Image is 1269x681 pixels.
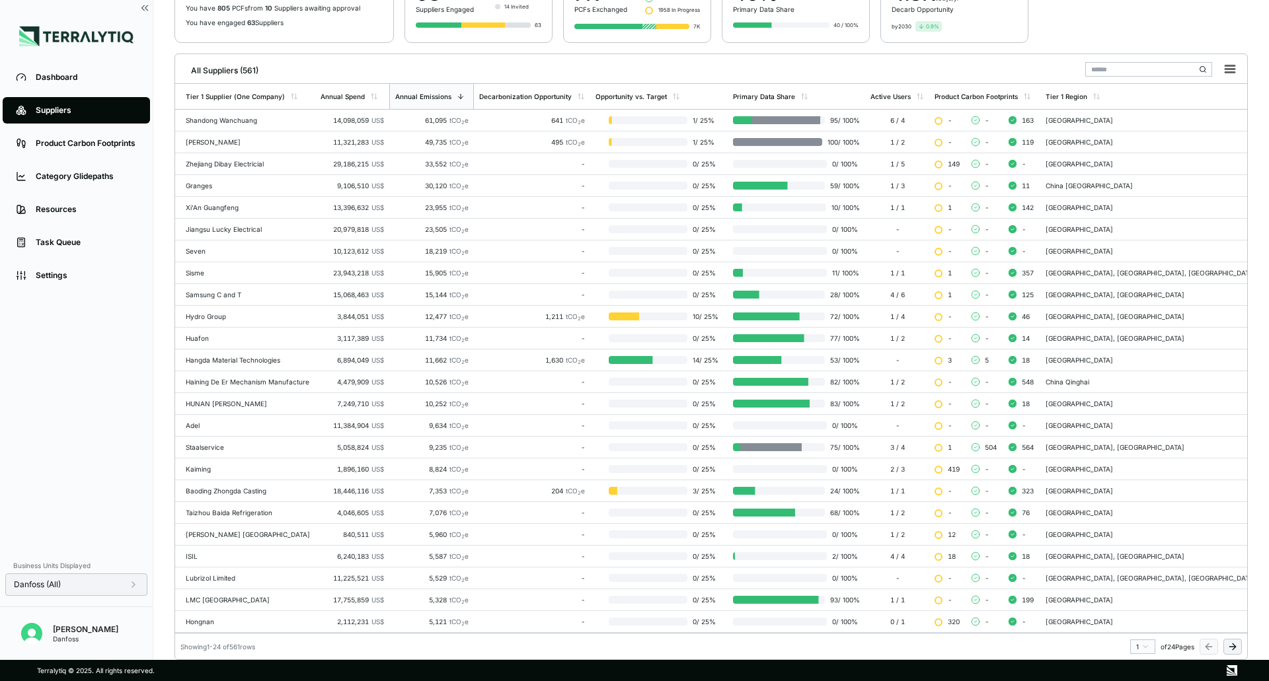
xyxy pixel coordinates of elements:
[1046,160,1257,168] div: [GEOGRAPHIC_DATA]
[371,378,384,386] span: US$
[1046,312,1257,320] div: [GEOGRAPHIC_DATA], [GEOGRAPHIC_DATA]
[733,5,794,13] div: Primary Data Share
[687,356,722,364] span: 14 / 25 %
[870,182,924,190] div: 1 / 3
[1046,269,1257,277] div: [GEOGRAPHIC_DATA], [GEOGRAPHIC_DATA], [GEOGRAPHIC_DATA]
[479,269,585,277] div: -
[948,312,952,320] span: -
[321,487,384,495] div: 18,446,116
[247,18,255,26] span: 63
[186,334,310,342] div: Huafon
[321,269,384,277] div: 23,943,218
[321,312,384,320] div: 3,844,051
[948,182,952,190] span: -
[985,225,989,233] span: -
[926,22,939,30] span: 0.9 %
[321,400,384,408] div: 7,249,710
[578,120,581,125] sub: 2
[186,92,285,100] div: Tier 1 Supplier (One Company)
[1046,400,1257,408] div: [GEOGRAPHIC_DATA]
[687,182,722,190] span: 0 / 25 %
[461,185,465,191] sub: 2
[16,618,48,649] button: Open user button
[395,487,469,495] div: 7,353
[479,203,585,211] div: -
[870,247,924,255] div: -
[825,291,860,299] span: 28 / 100 %
[321,138,384,146] div: 11,321,283
[395,269,469,277] div: 15,905
[395,378,469,386] div: 10,526
[687,465,722,473] span: 0 / 25 %
[371,269,384,277] span: US$
[461,490,465,496] sub: 2
[479,400,585,408] div: -
[186,356,310,364] div: Hangda Material Technologies
[658,6,700,14] span: 1958 In Progress
[1046,116,1257,124] div: [GEOGRAPHIC_DATA]
[827,465,860,473] span: 0 / 100 %
[321,378,384,386] div: 4,479,909
[687,203,722,211] span: 0 / 25 %
[1046,291,1257,299] div: [GEOGRAPHIC_DATA], [GEOGRAPHIC_DATA]
[870,138,924,146] div: 1 / 2
[1046,182,1257,190] div: China [GEOGRAPHIC_DATA]
[449,160,469,168] span: tCO e
[395,312,469,320] div: 12,477
[578,359,581,365] sub: 2
[566,356,585,364] span: tCO e
[395,92,451,100] div: Annual Emissions
[827,269,860,277] span: 11 / 100 %
[1022,203,1034,211] span: 142
[892,5,959,13] div: Decarb Opportunity
[461,381,465,387] sub: 2
[395,465,469,473] div: 8,824
[186,203,310,211] div: Xi'An Guangfeng
[948,400,952,408] span: -
[186,400,310,408] div: HUNAN [PERSON_NAME]
[687,312,722,320] span: 10 / 25 %
[985,247,989,255] span: -
[826,203,860,211] span: 10 / 100 %
[985,400,989,408] span: -
[19,26,134,46] img: Logo
[1046,465,1257,473] div: [GEOGRAPHIC_DATA]
[985,269,989,277] span: -
[687,334,722,342] span: 0 / 25 %
[479,421,585,429] div: -
[449,247,469,255] span: tCO e
[1022,443,1034,451] span: 564
[687,291,722,299] span: 0 / 25 %
[321,182,384,190] div: 9,106,510
[948,465,960,473] span: 419
[1022,291,1034,299] span: 125
[985,116,989,124] span: -
[1046,443,1257,451] div: [GEOGRAPHIC_DATA], [GEOGRAPHIC_DATA]
[985,312,989,320] span: -
[36,204,137,215] div: Resources
[321,203,384,211] div: 13,396,632
[833,21,859,29] div: 40 / 100%
[870,378,924,386] div: 1 / 2
[479,465,585,473] div: -
[566,116,585,124] span: tCO e
[479,116,585,124] div: 641
[1022,487,1034,495] span: 323
[596,92,667,100] div: Opportunity vs. Target
[321,160,384,168] div: 29,186,215
[371,116,384,124] span: US$
[395,291,469,299] div: 15,144
[948,160,960,168] span: 149
[948,138,952,146] span: -
[36,270,137,281] div: Settings
[479,225,585,233] div: -
[395,182,469,190] div: 30,120
[186,291,310,299] div: Samsung C and T
[870,203,924,211] div: 1 / 1
[985,443,997,451] span: 504
[186,4,383,12] p: You have PCF s from Supplier s awaiting approval
[416,5,474,13] div: Suppliers Engaged
[1022,225,1026,233] span: -
[870,487,924,495] div: 1 / 1
[479,312,585,320] div: 1,211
